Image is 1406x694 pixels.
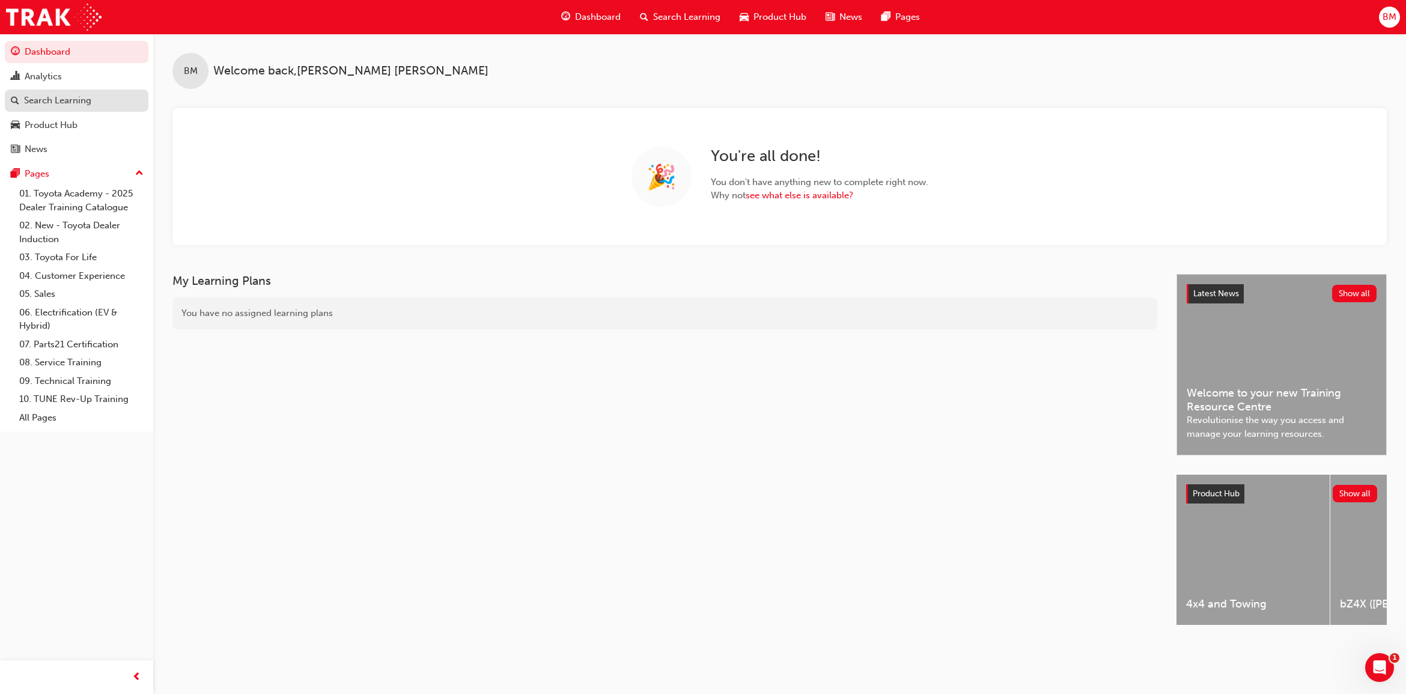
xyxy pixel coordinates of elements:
[1193,489,1240,499] span: Product Hub
[6,4,102,31] img: Trak
[711,189,928,202] span: Why not
[816,5,872,29] a: news-iconNews
[895,10,920,24] span: Pages
[11,72,20,82] span: chart-icon
[172,274,1157,288] h3: My Learning Plans
[1379,7,1400,28] button: BM
[640,10,648,25] span: search-icon
[1383,10,1396,24] span: BM
[1365,653,1394,682] iframe: Intercom live chat
[630,5,730,29] a: search-iconSearch Learning
[14,335,148,354] a: 07. Parts21 Certification
[561,10,570,25] span: guage-icon
[5,65,148,88] a: Analytics
[647,170,677,184] span: 🎉
[5,163,148,185] button: Pages
[14,216,148,248] a: 02. New - Toyota Dealer Induction
[552,5,630,29] a: guage-iconDashboard
[5,41,148,63] a: Dashboard
[14,390,148,409] a: 10. TUNE Rev-Up Training
[711,147,928,166] h2: You ' re all done!
[5,90,148,112] a: Search Learning
[11,144,20,155] span: news-icon
[653,10,720,24] span: Search Learning
[1186,597,1320,611] span: 4x4 and Towing
[172,297,1157,329] div: You have no assigned learning plans
[881,10,890,25] span: pages-icon
[575,10,621,24] span: Dashboard
[1176,475,1330,625] a: 4x4 and Towing
[5,138,148,160] a: News
[25,118,78,132] div: Product Hub
[1390,653,1399,663] span: 1
[14,267,148,285] a: 04. Customer Experience
[25,167,49,181] div: Pages
[5,114,148,136] a: Product Hub
[5,38,148,163] button: DashboardAnalyticsSearch LearningProduct HubNews
[11,47,20,58] span: guage-icon
[730,5,816,29] a: car-iconProduct Hub
[746,190,853,201] a: see what else is available?
[826,10,835,25] span: news-icon
[872,5,930,29] a: pages-iconPages
[14,372,148,391] a: 09. Technical Training
[14,248,148,267] a: 03. Toyota For Life
[1193,288,1239,299] span: Latest News
[11,96,19,106] span: search-icon
[14,409,148,427] a: All Pages
[25,70,62,84] div: Analytics
[1187,386,1377,413] span: Welcome to your new Training Resource Centre
[1186,484,1377,504] a: Product HubShow all
[14,353,148,372] a: 08. Service Training
[1187,413,1377,440] span: Revolutionise the way you access and manage your learning resources.
[24,94,91,108] div: Search Learning
[753,10,806,24] span: Product Hub
[14,285,148,303] a: 05. Sales
[14,303,148,335] a: 06. Electrification (EV & Hybrid)
[132,670,141,685] span: prev-icon
[184,64,198,78] span: BM
[1332,285,1377,302] button: Show all
[213,64,488,78] span: Welcome back , [PERSON_NAME] [PERSON_NAME]
[25,142,47,156] div: News
[11,120,20,131] span: car-icon
[135,166,144,181] span: up-icon
[1333,485,1378,502] button: Show all
[839,10,862,24] span: News
[11,169,20,180] span: pages-icon
[1176,274,1387,455] a: Latest NewsShow allWelcome to your new Training Resource CentreRevolutionise the way you access a...
[740,10,749,25] span: car-icon
[1187,284,1377,303] a: Latest NewsShow all
[14,184,148,216] a: 01. Toyota Academy - 2025 Dealer Training Catalogue
[711,175,928,189] span: You don ' t have anything new to complete right now.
